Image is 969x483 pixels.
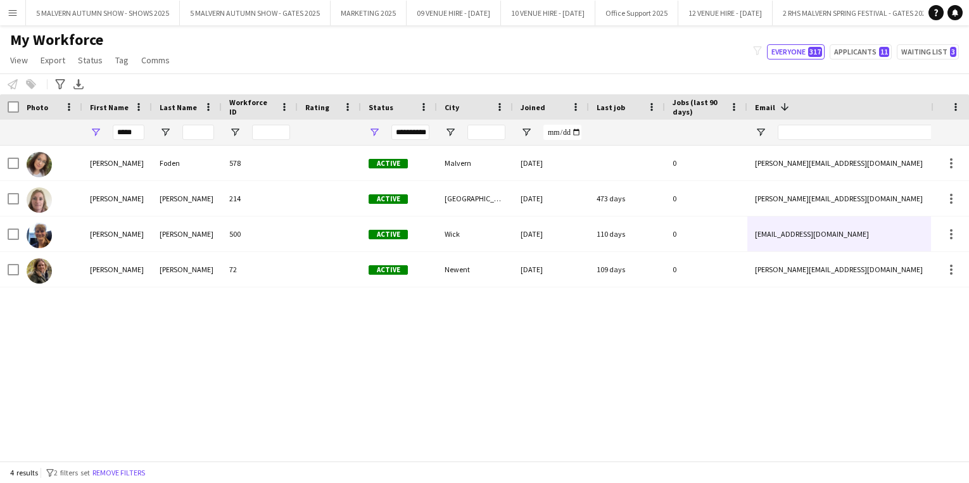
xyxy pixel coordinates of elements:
span: Active [369,194,408,204]
img: Sarah Baker [27,223,52,248]
a: Export [35,52,70,68]
span: 2 filters set [54,468,90,477]
div: 500 [222,216,298,251]
div: 473 days [589,181,665,216]
input: Last Name Filter Input [182,125,214,140]
div: 0 [665,146,747,180]
span: Status [78,54,103,66]
img: Sarah Gittings [27,258,52,284]
button: 09 VENUE HIRE - [DATE] [407,1,501,25]
span: Last Name [160,103,197,112]
img: Sarah Foden [27,152,52,177]
span: Active [369,230,408,239]
div: 214 [222,181,298,216]
span: Tag [115,54,129,66]
div: [PERSON_NAME] [152,216,222,251]
button: Open Filter Menu [229,127,241,138]
img: Sarah Walters [27,187,52,213]
button: 5 MALVERN AUTUMN SHOW - GATES 2025 [180,1,331,25]
div: [DATE] [513,252,589,287]
span: Status [369,103,393,112]
button: Applicants11 [830,44,892,60]
button: MARKETING 2025 [331,1,407,25]
button: Waiting list3 [897,44,959,60]
span: 3 [950,47,956,57]
div: [PERSON_NAME] [82,181,152,216]
span: First Name [90,103,129,112]
span: Workforce ID [229,97,275,116]
span: Rating [305,103,329,112]
div: [PERSON_NAME] [152,252,222,287]
div: 110 days [589,216,665,251]
button: Open Filter Menu [160,127,171,138]
a: View [5,52,33,68]
div: [PERSON_NAME] [82,216,152,251]
div: [DATE] [513,181,589,216]
span: Email [755,103,775,112]
div: [PERSON_NAME] [152,181,222,216]
div: 0 [665,252,747,287]
app-action-btn: Export XLSX [71,77,86,92]
div: Malvern [437,146,513,180]
button: Open Filter Menu [445,127,456,138]
span: 317 [808,47,822,57]
button: 5 MALVERN AUTUMN SHOW - SHOWS 2025 [26,1,180,25]
app-action-btn: Advanced filters [53,77,68,92]
span: Joined [521,103,545,112]
span: Active [369,265,408,275]
span: Active [369,159,408,168]
button: 12 VENUE HIRE - [DATE] [678,1,773,25]
button: Remove filters [90,466,148,480]
span: Export [41,54,65,66]
span: My Workforce [10,30,103,49]
div: 72 [222,252,298,287]
a: Comms [136,52,175,68]
button: Office Support 2025 [595,1,678,25]
div: Newent [437,252,513,287]
input: Workforce ID Filter Input [252,125,290,140]
div: [DATE] [513,216,589,251]
button: Open Filter Menu [755,127,766,138]
div: [GEOGRAPHIC_DATA] [437,181,513,216]
span: Jobs (last 90 days) [673,97,725,116]
button: Open Filter Menu [90,127,101,138]
input: Joined Filter Input [543,125,581,140]
div: 0 [665,181,747,216]
button: Open Filter Menu [369,127,380,138]
div: [PERSON_NAME] [82,252,152,287]
button: Everyone317 [767,44,825,60]
a: Tag [110,52,134,68]
span: Photo [27,103,48,112]
span: View [10,54,28,66]
div: [DATE] [513,146,589,180]
div: 578 [222,146,298,180]
input: City Filter Input [467,125,505,140]
div: Foden [152,146,222,180]
button: 10 VENUE HIRE - [DATE] [501,1,595,25]
div: 109 days [589,252,665,287]
span: City [445,103,459,112]
span: 11 [879,47,889,57]
span: Last job [597,103,625,112]
div: [PERSON_NAME] [82,146,152,180]
a: Status [73,52,108,68]
div: 0 [665,216,747,251]
input: First Name Filter Input [113,125,144,140]
button: 2 RHS MALVERN SPRING FESTIVAL - GATES 2025 [773,1,940,25]
span: Comms [141,54,170,66]
button: Open Filter Menu [521,127,532,138]
div: Wick [437,216,513,251]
